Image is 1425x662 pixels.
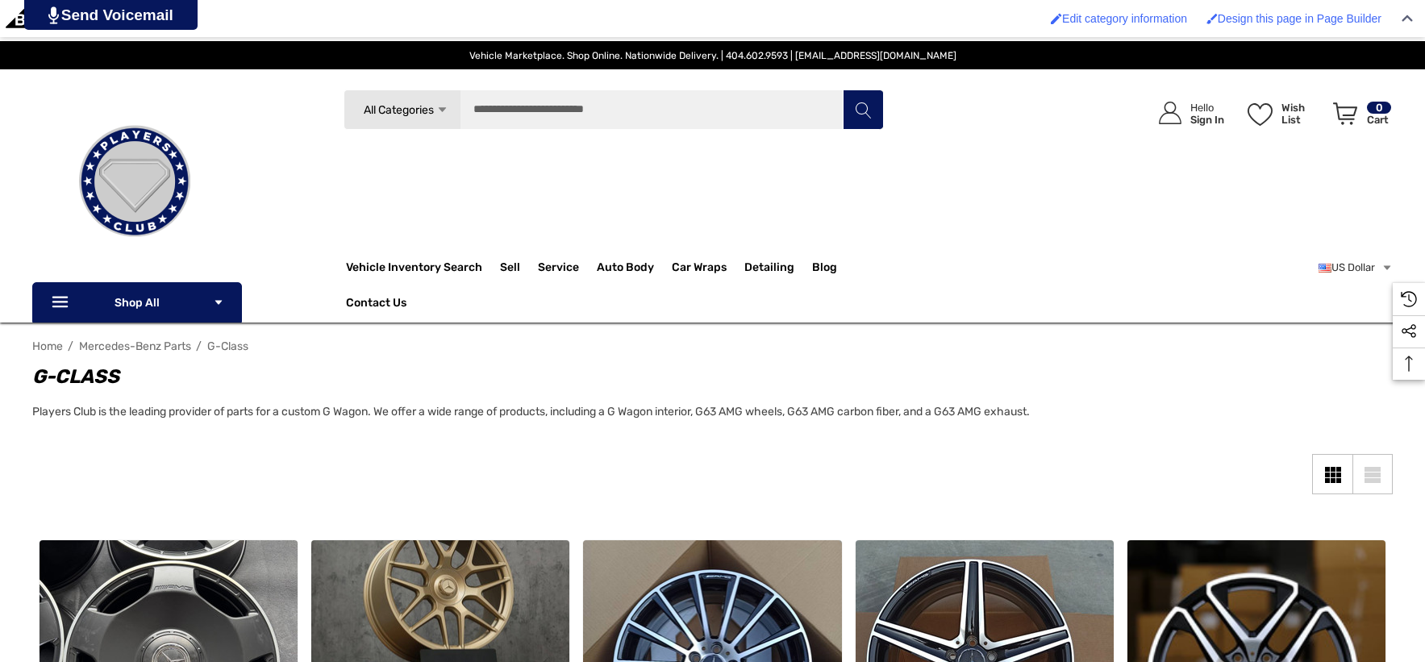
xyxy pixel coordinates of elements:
[597,252,672,284] a: Auto Body
[32,332,1393,360] nav: Breadcrumb
[672,252,744,284] a: Car Wraps
[500,252,538,284] a: Sell
[363,103,433,117] span: All Categories
[1319,252,1393,284] a: USD
[1401,291,1417,307] svg: Recently Viewed
[597,260,654,278] span: Auto Body
[50,294,74,312] svg: Icon Line
[1367,102,1391,114] p: 0
[1352,454,1393,494] a: List View
[672,260,727,278] span: Car Wraps
[32,282,242,323] p: Shop All
[1248,103,1273,126] svg: Wish List
[344,90,460,130] a: All Categories Icon Arrow Down Icon Arrow Up
[469,50,956,61] span: Vehicle Marketplace. Shop Online. Nationwide Delivery. | 404.602.9593 | [EMAIL_ADDRESS][DOMAIN_NAME]
[32,401,1127,423] p: Players Club is the leading provider of parts for a custom G Wagon. We offer a wide range of prod...
[1401,323,1417,339] svg: Social Media
[538,252,597,284] a: Service
[1367,114,1391,126] p: Cart
[1312,454,1352,494] a: Grid View
[500,260,520,278] span: Sell
[1281,102,1324,126] p: Wish List
[346,296,406,314] a: Contact Us
[207,339,248,353] a: G-Class
[436,104,448,116] svg: Icon Arrow Down
[538,260,579,278] span: Service
[744,252,812,284] a: Detailing
[1393,356,1425,372] svg: Top
[1190,114,1224,126] p: Sign In
[48,6,59,24] img: PjwhLS0gR2VuZXJhdG9yOiBHcmF2aXQuaW8gLS0+PHN2ZyB4bWxucz0iaHR0cDovL3d3dy53My5vcmcvMjAwMC9zdmciIHhtb...
[1218,12,1381,25] span: Design this page in Page Builder
[744,260,794,278] span: Detailing
[32,362,1127,391] h1: G-Class
[812,260,837,278] a: Blog
[1190,102,1224,114] p: Hello
[1240,85,1326,141] a: Wish List Wish List
[1333,102,1357,125] svg: Review Your Cart
[1062,12,1187,25] span: Edit category information
[79,339,191,353] a: Mercedes-Benz Parts
[1198,4,1390,33] a: Design this page in Page Builder
[213,297,224,308] svg: Icon Arrow Down
[54,101,215,262] img: Players Club | Cars For Sale
[843,90,883,130] button: Search
[1140,85,1232,141] a: Sign in
[32,339,63,353] a: Home
[1326,85,1393,148] a: Cart with 0 items
[1043,4,1195,33] a: Edit category information
[346,260,482,278] a: Vehicle Inventory Search
[1159,102,1181,124] svg: Icon User Account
